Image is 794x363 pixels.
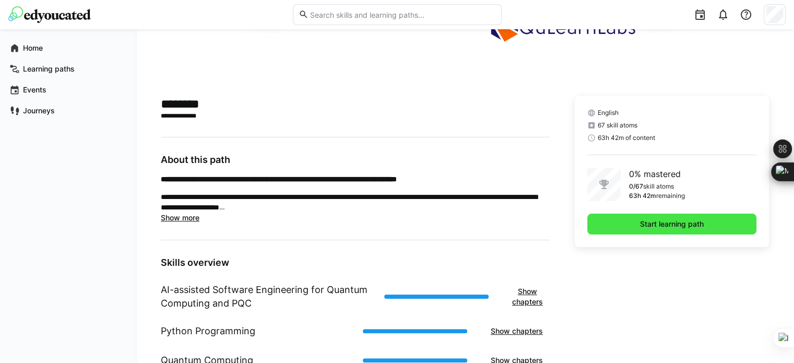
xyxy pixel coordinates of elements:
[629,168,685,180] p: 0% mastered
[629,182,643,191] p: 0/67
[161,154,550,166] h3: About this path
[309,10,495,19] input: Search skills and learning paths…
[598,109,619,117] span: English
[598,121,637,130] span: 67 skill atoms
[629,192,656,200] p: 63h 42m
[161,213,199,222] span: Show more
[505,281,550,312] button: Show chapters
[656,192,685,200] p: remaining
[638,219,705,229] span: Start learning path
[161,283,376,310] h1: AI-assisted Software Engineering for Quantum Computing and PQC
[161,257,550,268] h3: Skills overview
[511,286,544,307] span: Show chapters
[161,324,255,338] h1: Python Programming
[643,182,674,191] p: skill atoms
[598,134,655,142] span: 63h 42m of content
[484,321,550,342] button: Show chapters
[587,214,756,235] button: Start learning path
[489,326,544,336] span: Show chapters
